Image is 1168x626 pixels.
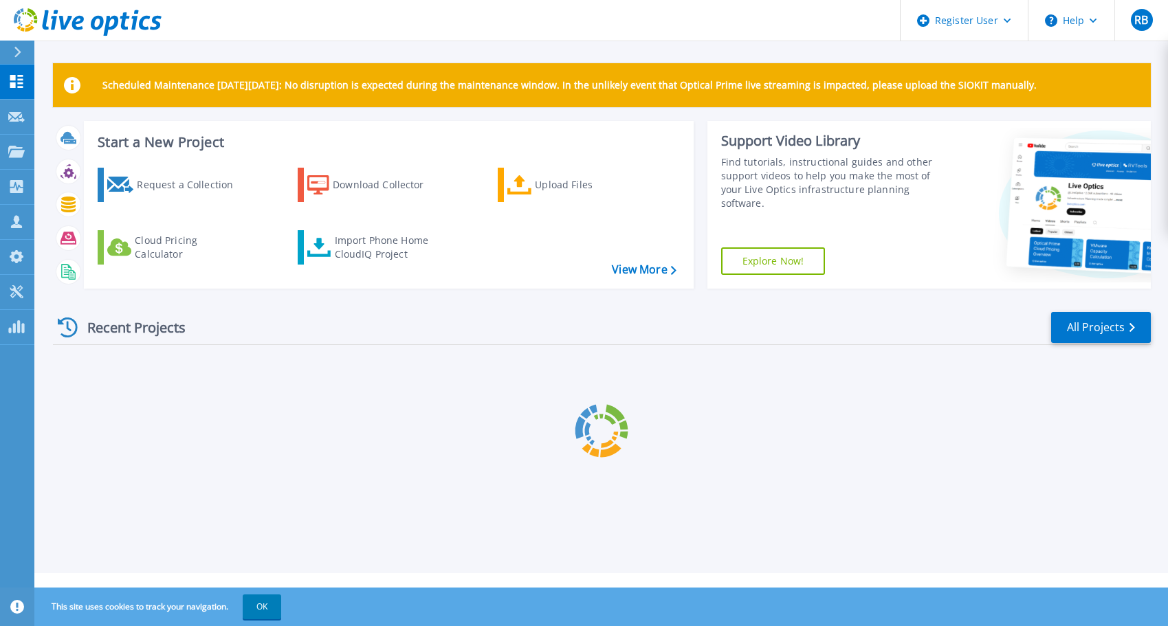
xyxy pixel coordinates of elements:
[98,135,676,150] h3: Start a New Project
[102,80,1037,91] p: Scheduled Maintenance [DATE][DATE]: No disruption is expected during the maintenance window. In t...
[535,171,645,199] div: Upload Files
[98,168,251,202] a: Request a Collection
[98,230,251,265] a: Cloud Pricing Calculator
[333,171,443,199] div: Download Collector
[721,155,946,210] div: Find tutorials, instructional guides and other support videos to help you make the most of your L...
[335,234,442,261] div: Import Phone Home CloudIQ Project
[721,247,826,275] a: Explore Now!
[38,594,281,619] span: This site uses cookies to track your navigation.
[498,168,651,202] a: Upload Files
[1051,312,1151,343] a: All Projects
[1134,14,1148,25] span: RB
[53,311,204,344] div: Recent Projects
[243,594,281,619] button: OK
[612,263,676,276] a: View More
[298,168,451,202] a: Download Collector
[135,234,245,261] div: Cloud Pricing Calculator
[721,132,946,150] div: Support Video Library
[137,171,247,199] div: Request a Collection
